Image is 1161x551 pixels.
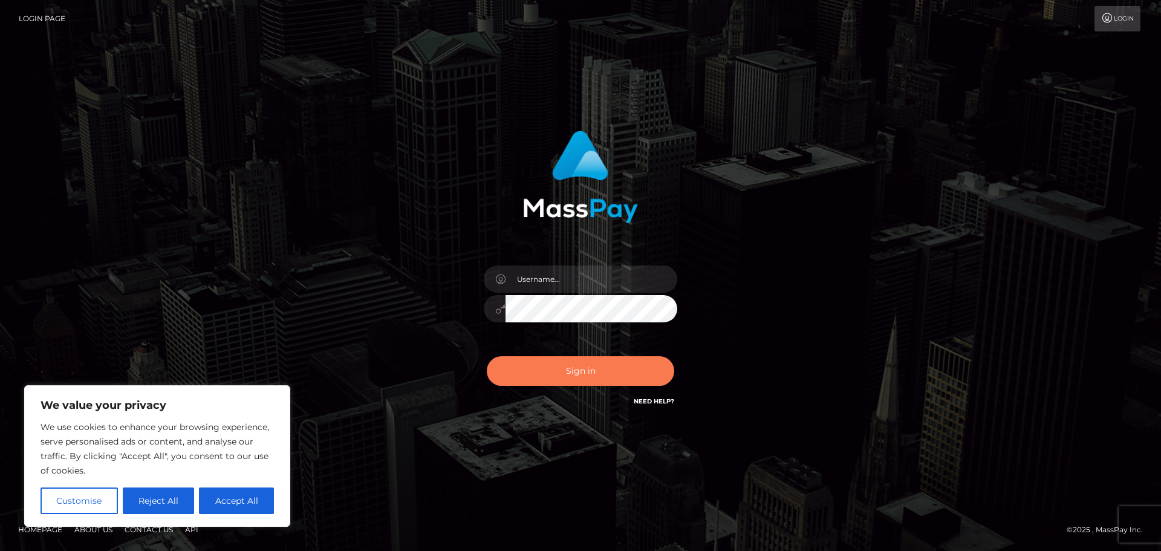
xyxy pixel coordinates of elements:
[180,520,203,539] a: API
[634,397,674,405] a: Need Help?
[123,487,195,514] button: Reject All
[70,520,117,539] a: About Us
[1094,6,1140,31] a: Login
[41,487,118,514] button: Customise
[19,6,65,31] a: Login Page
[199,487,274,514] button: Accept All
[506,266,677,293] input: Username...
[523,131,638,223] img: MassPay Login
[487,356,674,386] button: Sign in
[41,398,274,412] p: We value your privacy
[120,520,178,539] a: Contact Us
[1067,523,1152,536] div: © 2025 , MassPay Inc.
[41,420,274,478] p: We use cookies to enhance your browsing experience, serve personalised ads or content, and analys...
[24,385,290,527] div: We value your privacy
[13,520,67,539] a: Homepage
